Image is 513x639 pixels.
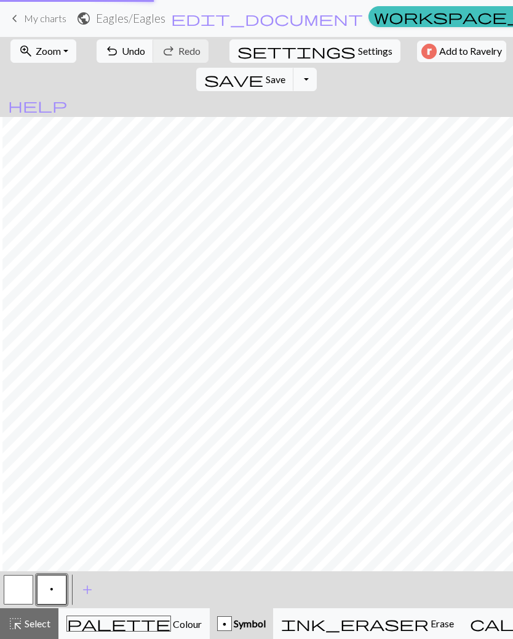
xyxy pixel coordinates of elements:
[36,45,61,57] span: Zoom
[421,44,437,59] img: Ravelry
[171,618,202,630] span: Colour
[210,608,273,639] button: p Symbol
[7,8,66,29] a: My charts
[8,615,23,632] span: highlight_alt
[122,45,145,57] span: Undo
[266,73,285,85] span: Save
[204,71,263,88] span: save
[439,44,502,59] span: Add to Ravelry
[273,608,462,639] button: Erase
[10,39,76,63] button: Zoom
[18,42,33,60] span: zoom_in
[50,584,54,594] span: Purl
[76,10,91,27] span: public
[171,10,363,27] span: edit_document
[96,11,165,25] h2: Eagles / Eagles
[23,617,50,629] span: Select
[229,39,400,63] button: SettingsSettings
[358,44,392,58] span: Settings
[37,575,66,605] button: p
[429,617,454,629] span: Erase
[218,617,231,632] div: p
[24,12,66,24] span: My charts
[105,42,119,60] span: undo
[80,581,95,598] span: add
[281,615,429,632] span: ink_eraser
[97,39,154,63] button: Undo
[232,617,266,629] span: Symbol
[196,68,294,91] button: Save
[58,608,210,639] button: Colour
[7,10,22,27] span: keyboard_arrow_left
[8,97,67,114] span: help
[67,615,170,632] span: palette
[417,41,506,62] button: Add to Ravelry
[237,42,356,60] span: settings
[237,44,356,58] i: Settings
